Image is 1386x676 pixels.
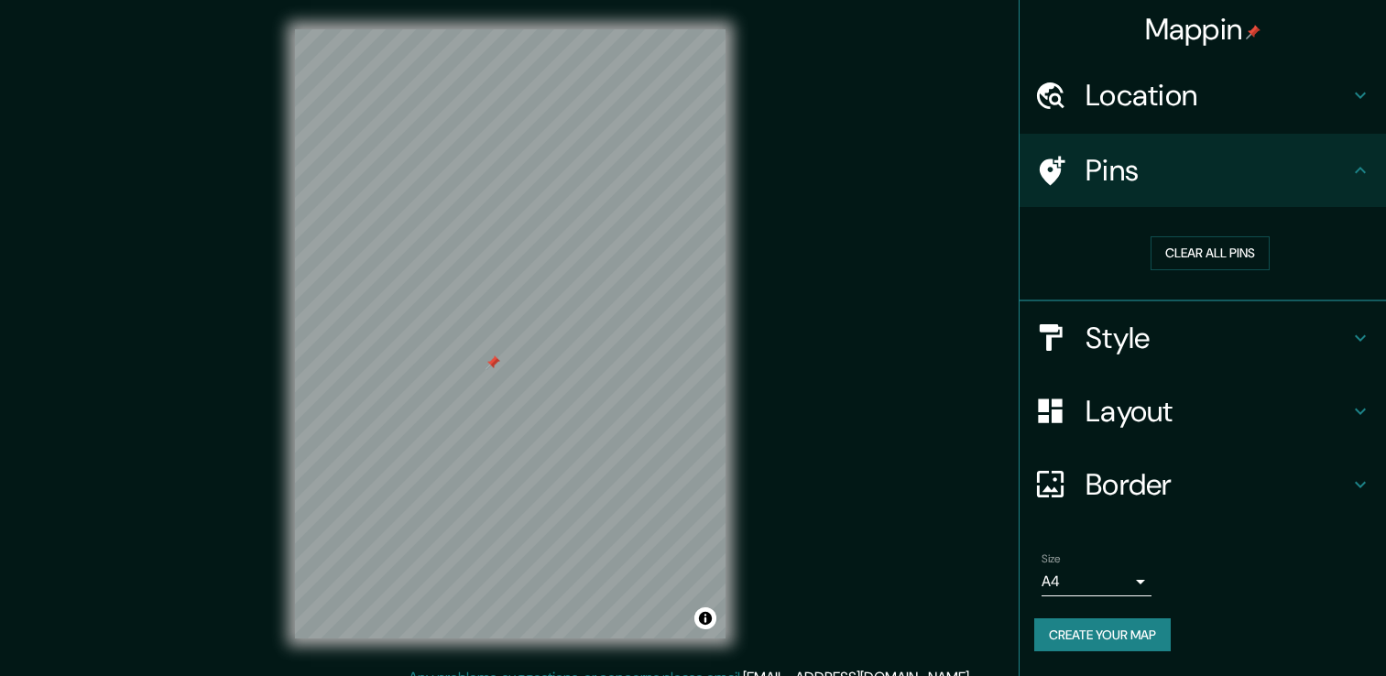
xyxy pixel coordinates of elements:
div: Location [1020,59,1386,132]
div: Layout [1020,375,1386,448]
h4: Style [1086,320,1349,356]
img: pin-icon.png [1246,25,1260,39]
button: Toggle attribution [694,607,716,629]
h4: Pins [1086,152,1349,189]
label: Size [1042,551,1061,566]
div: Pins [1020,134,1386,207]
button: Clear all pins [1151,236,1270,270]
canvas: Map [295,29,726,638]
h4: Border [1086,466,1349,503]
div: A4 [1042,567,1151,596]
iframe: Help widget launcher [1223,605,1366,656]
h4: Mappin [1145,11,1261,48]
div: Border [1020,448,1386,521]
h4: Location [1086,77,1349,114]
h4: Layout [1086,393,1349,430]
div: Style [1020,301,1386,375]
button: Create your map [1034,618,1171,652]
